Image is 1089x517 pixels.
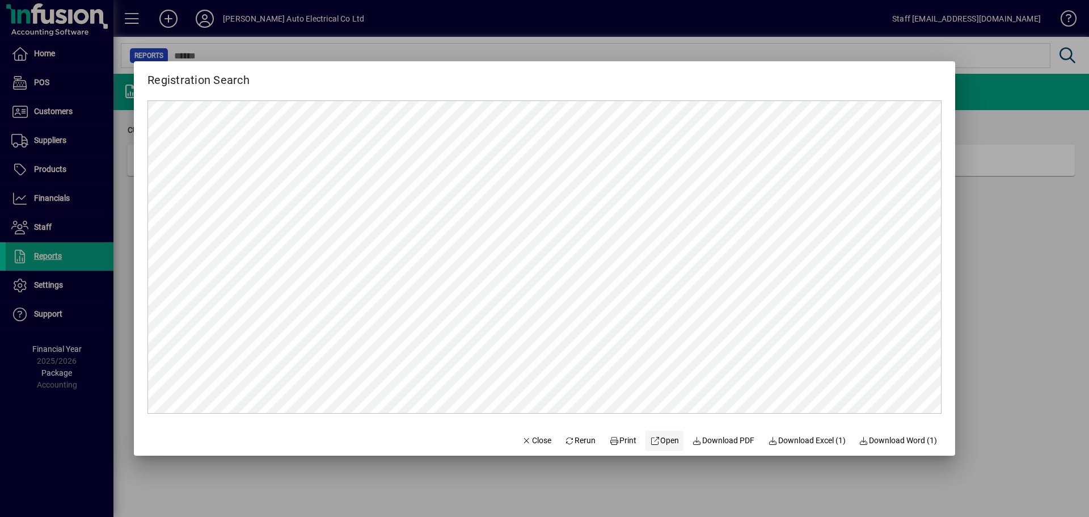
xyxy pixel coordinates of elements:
[609,435,636,447] span: Print
[768,435,846,447] span: Download Excel (1)
[693,435,755,447] span: Download PDF
[134,61,263,89] h2: Registration Search
[522,435,551,447] span: Close
[763,431,850,451] button: Download Excel (1)
[650,435,679,447] span: Open
[565,435,596,447] span: Rerun
[855,431,942,451] button: Download Word (1)
[688,431,759,451] a: Download PDF
[859,435,938,447] span: Download Word (1)
[645,431,683,451] a: Open
[605,431,641,451] button: Print
[517,431,556,451] button: Close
